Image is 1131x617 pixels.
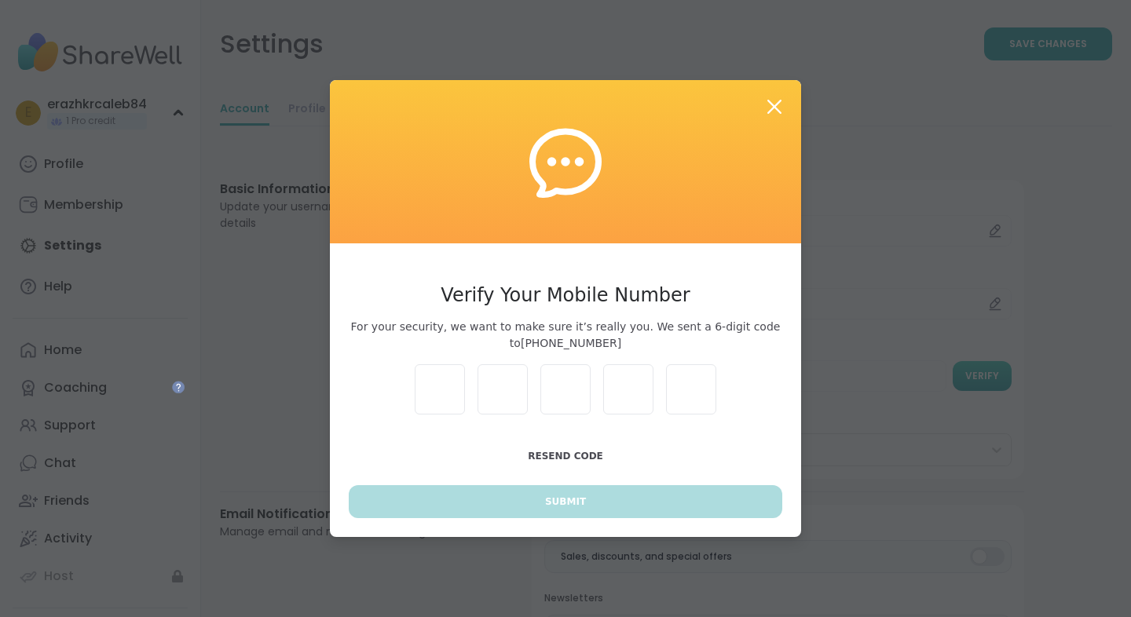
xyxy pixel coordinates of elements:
[349,281,782,309] h3: Verify Your Mobile Number
[528,451,603,462] span: Resend Code
[349,319,782,352] span: For your security, we want to make sure it’s really you. We sent a 6-digit code to [PHONE_NUMBER]
[349,440,782,473] button: Resend Code
[545,495,586,509] span: Submit
[349,485,782,518] button: Submit
[172,381,185,393] iframe: Spotlight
